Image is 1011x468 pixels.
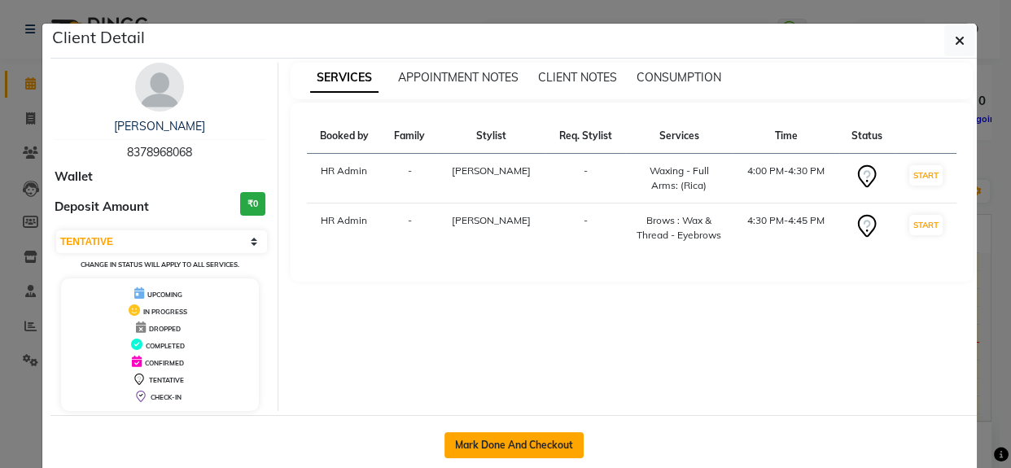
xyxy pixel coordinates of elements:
[538,70,617,85] span: CLIENT NOTES
[55,198,149,217] span: Deposit Amount
[143,308,187,316] span: IN PROGRESS
[310,63,379,93] span: SERVICES
[382,119,437,154] th: Family
[382,203,437,253] td: -
[135,63,184,112] img: avatar
[909,215,943,235] button: START
[637,70,721,85] span: CONSUMPTION
[635,164,723,193] div: Waxing - Full Arms: (Rica)
[307,154,382,203] td: HR Admin
[149,376,184,384] span: TENTATIVE
[545,119,625,154] th: Req. Stylist
[147,291,182,299] span: UPCOMING
[909,165,943,186] button: START
[452,164,531,177] span: [PERSON_NAME]
[437,119,545,154] th: Stylist
[839,119,895,154] th: Status
[52,25,145,50] h5: Client Detail
[145,359,184,367] span: CONFIRMED
[733,119,839,154] th: Time
[146,342,185,350] span: COMPLETED
[545,154,625,203] td: -
[240,192,265,216] h3: ₹0
[545,203,625,253] td: -
[452,214,531,226] span: [PERSON_NAME]
[635,213,723,243] div: Brows : Wax & Thread - Eyebrows
[398,70,519,85] span: APPOINTMENT NOTES
[307,203,382,253] td: HR Admin
[444,432,584,458] button: Mark Done And Checkout
[127,145,192,160] span: 8378968068
[625,119,733,154] th: Services
[382,154,437,203] td: -
[733,154,839,203] td: 4:00 PM-4:30 PM
[114,119,205,133] a: [PERSON_NAME]
[151,393,182,401] span: CHECK-IN
[307,119,382,154] th: Booked by
[81,260,239,269] small: Change in status will apply to all services.
[55,168,93,186] span: Wallet
[149,325,181,333] span: DROPPED
[733,203,839,253] td: 4:30 PM-4:45 PM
